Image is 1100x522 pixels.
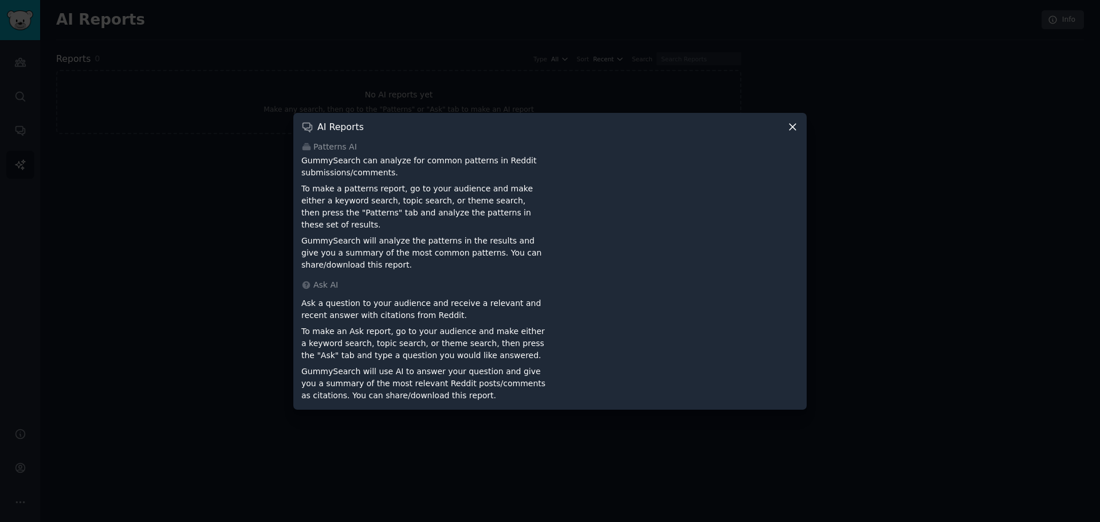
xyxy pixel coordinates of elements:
p: Ask a question to your audience and receive a relevant and recent answer with citations from Reddit. [301,297,546,321]
iframe: YouTube video player [554,155,799,258]
p: GummySearch will analyze the patterns in the results and give you a summary of the most common pa... [301,235,546,271]
div: Ask AI [301,279,799,291]
p: GummySearch can analyze for common patterns in Reddit submissions/comments. [301,155,546,179]
div: Patterns AI [301,141,799,153]
p: GummySearch will use AI to answer your question and give you a summary of the most relevant Reddi... [301,366,546,402]
p: To make a patterns report, go to your audience and make either a keyword search, topic search, or... [301,183,546,231]
h3: AI Reports [317,121,364,133]
p: To make an Ask report, go to your audience and make either a keyword search, topic search, or the... [301,325,546,362]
